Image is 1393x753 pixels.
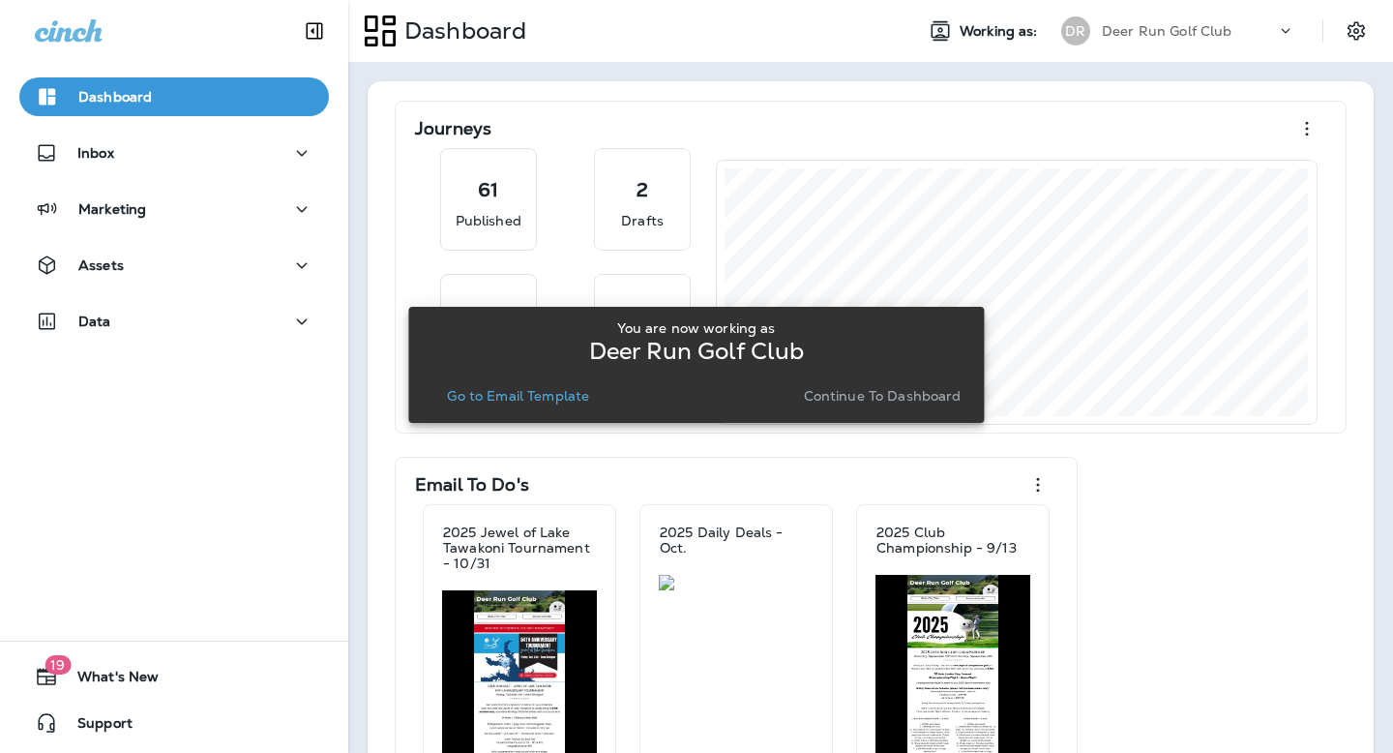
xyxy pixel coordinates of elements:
div: DR [1061,16,1090,45]
p: Dashboard [397,16,526,45]
p: Continue to Dashboard [804,388,962,404]
button: Inbox [19,134,329,172]
button: Go to Email Template [439,382,597,409]
p: Deer Run Golf Club [589,344,805,359]
button: Settings [1339,14,1374,48]
button: Collapse Sidebar [287,12,341,50]
button: 19What's New [19,657,329,696]
button: Marketing [19,190,329,228]
span: Working as: [960,23,1042,40]
p: Inbox [77,145,114,161]
p: Data [78,314,111,329]
span: What's New [58,669,159,692]
p: Assets [78,257,124,273]
button: Assets [19,246,329,285]
button: Continue to Dashboard [796,382,969,409]
span: 19 [44,655,71,675]
p: You are now working as [617,320,775,336]
p: Deer Run Golf Club [1102,23,1232,39]
p: Marketing [78,201,146,217]
button: Dashboard [19,77,329,116]
p: Dashboard [78,89,152,105]
button: Support [19,704,329,742]
button: Data [19,302,329,341]
p: Go to Email Template [447,388,589,404]
span: Support [58,715,133,738]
